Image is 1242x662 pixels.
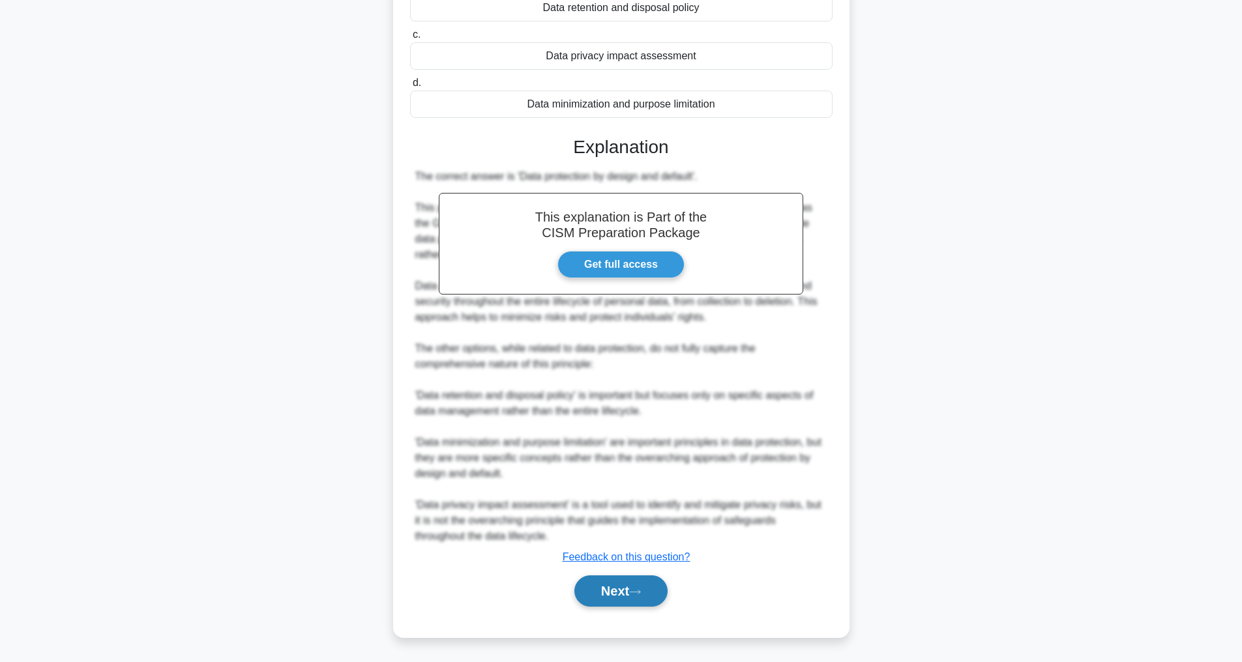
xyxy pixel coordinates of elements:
[418,136,825,158] h3: Explanation
[410,91,833,118] div: Data minimization and purpose limitation
[413,77,421,88] span: d.
[410,42,833,70] div: Data privacy impact assessment
[557,251,685,278] a: Get full access
[415,169,827,544] div: The correct answer is 'Data protection by design and default'. This principle is a fundamental co...
[413,29,421,40] span: c.
[574,575,668,607] button: Next
[563,551,690,562] a: Feedback on this question?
